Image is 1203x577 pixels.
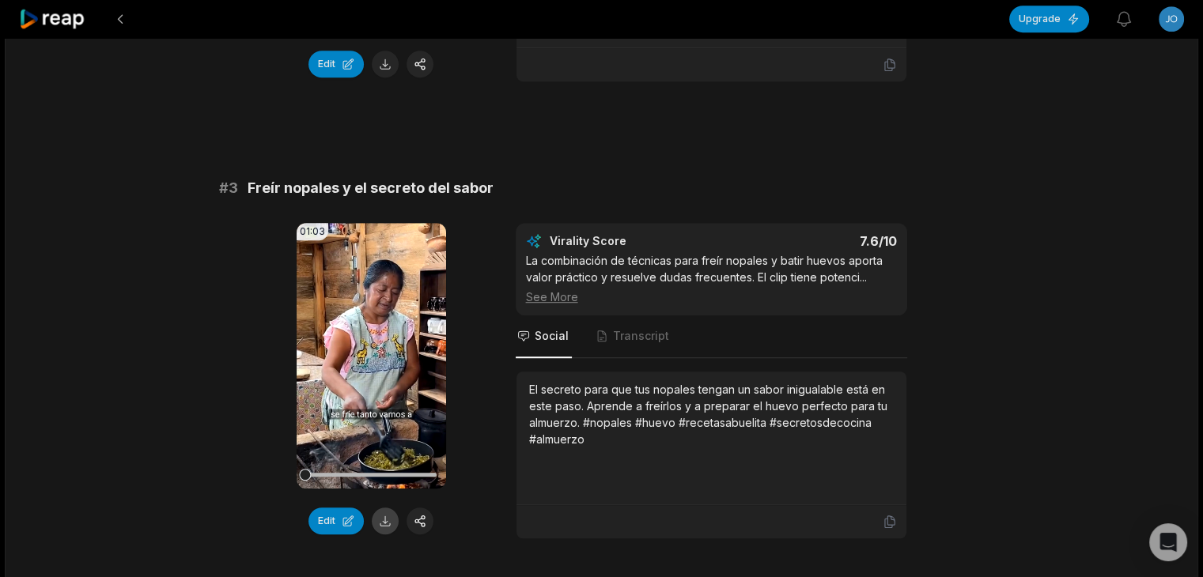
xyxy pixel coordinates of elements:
div: 7.6 /10 [727,233,897,249]
button: Upgrade [1009,6,1089,32]
video: Your browser does not support mp4 format. [297,223,446,488]
button: Edit [308,507,364,534]
span: Transcript [613,328,669,344]
div: La combinación de técnicas para freír nopales y batir huevos aporta valor práctico y resuelve dud... [526,252,897,305]
span: Freír nopales y el secreto del sabor [248,177,494,199]
button: Edit [308,51,364,77]
div: See More [526,288,897,305]
span: Social [535,328,569,344]
div: Virality Score [550,233,720,249]
nav: Tabs [516,315,907,358]
span: # 3 [219,177,238,199]
div: El secreto para que tus nopales tengan un sabor inigualable está en este paso. Aprende a freírlos... [529,381,894,447]
div: Open Intercom Messenger [1149,523,1187,561]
